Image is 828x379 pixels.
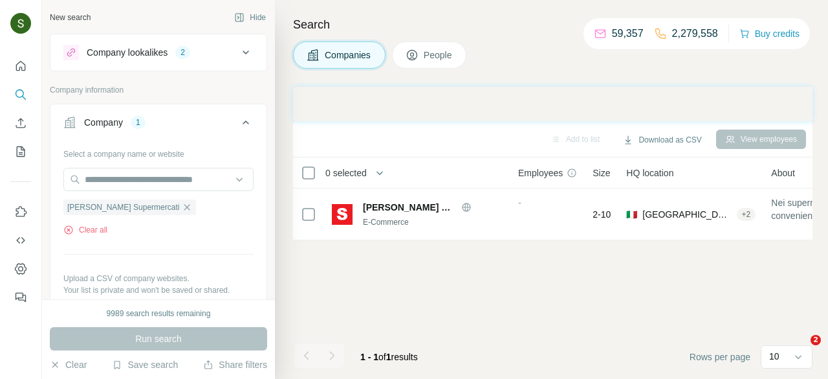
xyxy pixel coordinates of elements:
[672,26,718,41] p: 2,279,558
[10,200,31,224] button: Use Surfe on LinkedIn
[84,116,123,129] div: Company
[811,335,821,345] span: 2
[378,352,386,362] span: of
[593,208,611,221] span: 2-10
[10,13,31,34] img: Avatar
[363,201,455,214] span: [PERSON_NAME] Supermercati
[518,198,521,208] span: -
[769,350,779,363] p: 10
[612,26,644,41] p: 59,357
[10,257,31,281] button: Dashboard
[10,140,31,163] button: My lists
[50,358,87,371] button: Clear
[63,143,254,160] div: Select a company name or website
[63,273,254,284] p: Upload a CSV of company websites.
[10,54,31,78] button: Quick start
[737,209,756,220] div: + 2
[690,350,750,363] span: Rows per page
[107,308,211,319] div: 9989 search results remaining
[424,49,453,62] span: People
[50,37,267,68] button: Company lookalikes2
[225,8,275,27] button: Hide
[10,229,31,252] button: Use Surfe API
[50,84,267,96] p: Company information
[363,216,503,228] div: E-Commerce
[50,12,91,23] div: New search
[63,224,107,236] button: Clear all
[332,204,353,225] img: Logo of Spak Supermercati
[131,117,146,128] div: 1
[10,83,31,106] button: Search
[386,352,391,362] span: 1
[626,208,637,221] span: 🇮🇹
[112,358,178,371] button: Save search
[518,167,563,179] span: Employees
[360,352,378,362] span: 1 - 1
[63,284,254,296] p: Your list is private and won't be saved or shared.
[325,167,367,179] span: 0 selected
[642,208,731,221] span: [GEOGRAPHIC_DATA], Scorzè
[593,167,610,179] span: Size
[67,201,179,213] span: [PERSON_NAME] Supermercati
[10,111,31,135] button: Enrich CSV
[784,335,815,366] iframe: Intercom live chat
[175,47,190,58] div: 2
[203,358,267,371] button: Share filters
[87,46,168,59] div: Company lookalikes
[293,87,812,121] iframe: Banner
[739,25,800,43] button: Buy credits
[293,16,812,34] h4: Search
[626,167,673,179] span: HQ location
[360,352,418,362] span: results
[325,49,372,62] span: Companies
[771,167,795,179] span: About
[50,107,267,143] button: Company1
[614,130,710,150] button: Download as CSV
[10,286,31,309] button: Feedback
